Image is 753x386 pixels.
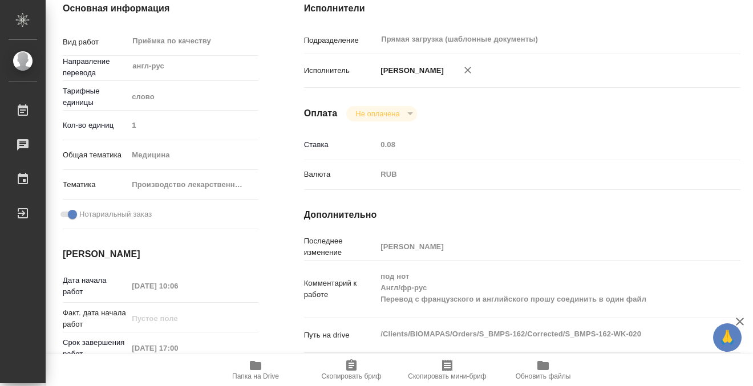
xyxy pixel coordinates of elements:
span: Скопировать мини-бриф [408,372,486,380]
div: RUB [376,165,704,184]
p: Направление перевода [63,56,128,79]
p: Кол-во единиц [63,120,128,131]
p: Путь на drive [304,330,377,341]
button: Обновить файлы [495,354,591,386]
input: Пустое поле [128,310,228,327]
p: Факт. дата начала работ [63,307,128,330]
span: Скопировать бриф [321,372,381,380]
p: Комментарий к работе [304,278,377,300]
h4: Оплата [304,107,338,120]
h4: Основная информация [63,2,258,15]
span: Нотариальный заказ [79,209,152,220]
textarea: /Clients/BIOMAPAS/Orders/S_BMPS-162/Corrected/S_BMPS-162-WK-020 [376,324,704,344]
button: 🙏 [713,323,742,352]
span: Обновить файлы [516,372,571,380]
div: Медицина [128,145,258,165]
p: Ставка [304,139,377,151]
p: Подразделение [304,35,377,46]
h4: Дополнительно [304,208,740,222]
input: Пустое поле [128,117,258,133]
p: Валюта [304,169,377,180]
p: Дата начала работ [63,275,128,298]
p: Тематика [63,179,128,190]
p: Вид работ [63,36,128,48]
span: Папка на Drive [232,372,279,380]
button: Папка на Drive [208,354,303,386]
p: [PERSON_NAME] [376,65,444,76]
div: Производство лекарственных препаратов [128,175,258,194]
span: 🙏 [718,326,737,350]
input: Пустое поле [128,340,228,356]
button: Скопировать мини-бриф [399,354,495,386]
button: Удалить исполнителя [455,58,480,83]
p: Срок завершения работ [63,337,128,360]
div: Готов к работе [346,106,416,121]
p: Последнее изменение [304,235,377,258]
textarea: под нот Англ/фр-рус Перевод с французского и английского прошу соединить в один файл [376,267,704,309]
input: Пустое поле [376,136,704,153]
input: Пустое поле [376,238,704,255]
p: Исполнитель [304,65,377,76]
button: Скопировать бриф [303,354,399,386]
button: Не оплачена [352,109,403,119]
p: Общая тематика [63,149,128,161]
h4: [PERSON_NAME] [63,247,258,261]
p: Тарифные единицы [63,86,128,108]
input: Пустое поле [128,278,228,294]
h4: Исполнители [304,2,740,15]
div: слово [128,87,258,107]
